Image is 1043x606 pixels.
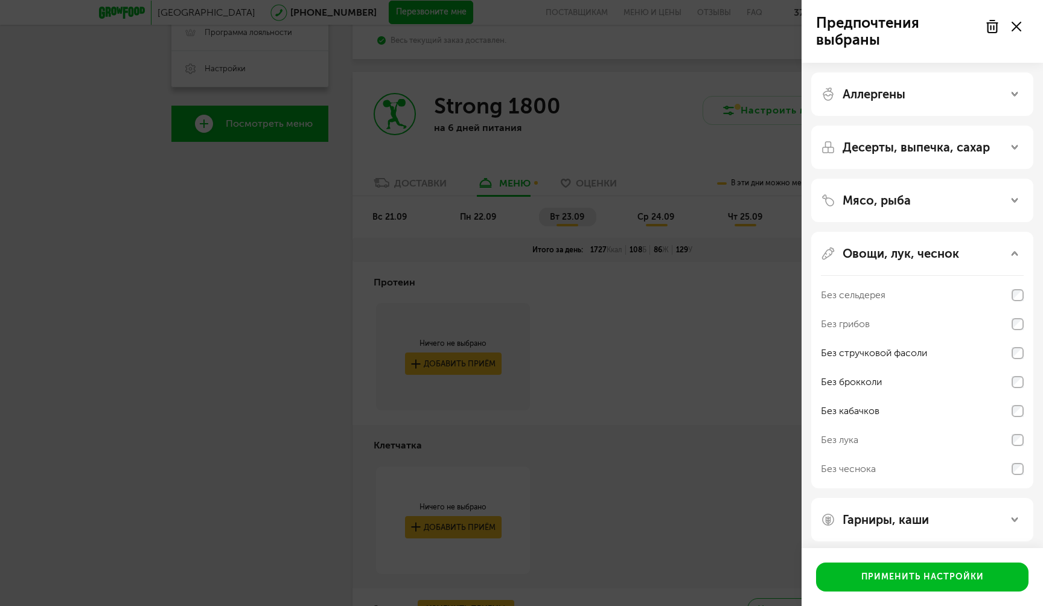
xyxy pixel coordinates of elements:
div: Без лука [821,433,858,447]
button: Применить настройки [816,563,1029,592]
div: Без чеснока [821,462,876,476]
p: Мясо, рыба [843,193,911,208]
div: Без кабачков [821,404,879,418]
p: Овощи, лук, чеснок [843,246,959,261]
p: Аллергены [843,87,905,101]
p: Гарниры, каши [843,512,929,527]
div: Без сельдерея [821,288,885,302]
p: Десерты, выпечка, сахар [843,140,990,155]
div: Без грибов [821,317,870,331]
div: Без стручковой фасоли [821,346,927,360]
p: Предпочтения выбраны [816,14,978,48]
div: Без брокколи [821,375,882,389]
